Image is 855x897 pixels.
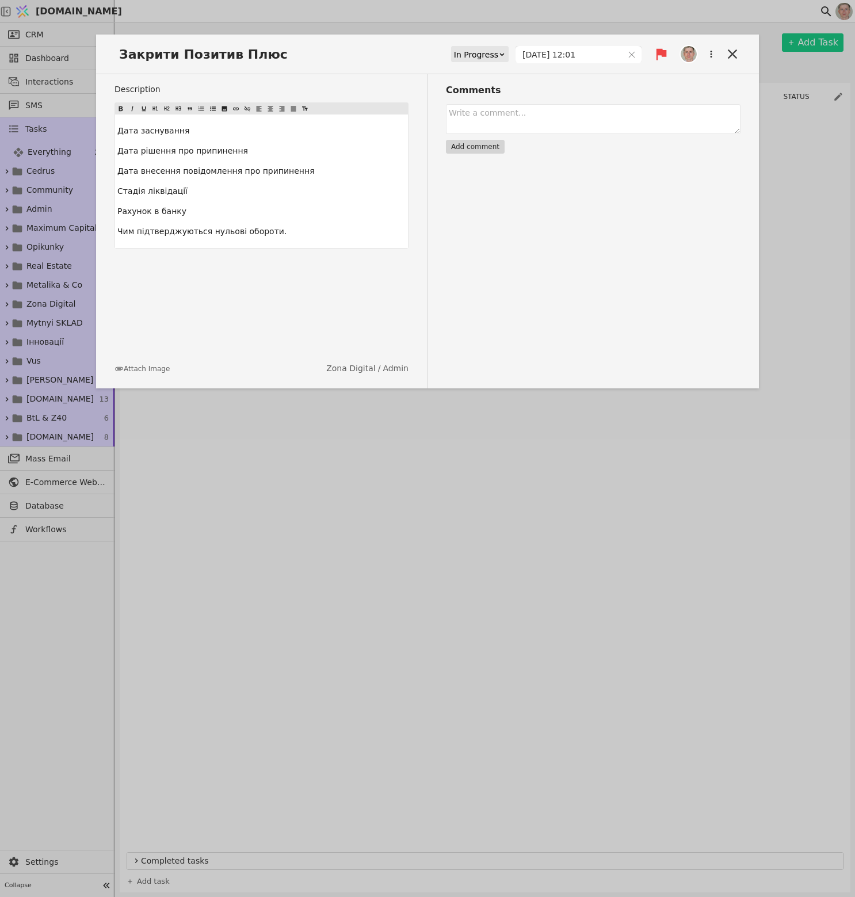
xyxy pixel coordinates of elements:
span: Рахунок в банку [117,207,186,216]
button: Clear [628,51,636,59]
button: Add comment [446,140,505,154]
a: Admin [383,362,409,375]
span: Закрити Позитив Плюс [114,45,299,64]
a: Zona Digital [326,362,375,375]
span: Дата заснування [117,126,189,135]
span: Дата рішення про припинення [117,146,248,155]
svg: close [628,51,636,59]
button: Attach Image [114,364,170,374]
span: Чим підтверджуються нульові обороти. [117,227,287,236]
span: Дата внесення повідомлення про припинення [117,166,315,175]
input: dd.MM.yyyy HH:mm [516,47,623,63]
img: Ро [681,46,697,62]
h3: Comments [446,83,741,97]
span: Стадія ліквідації [117,186,188,196]
label: Description [114,83,409,96]
div: / [326,362,409,375]
div: In Progress [454,47,498,63]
